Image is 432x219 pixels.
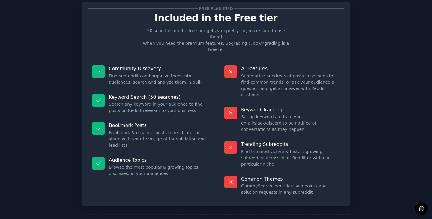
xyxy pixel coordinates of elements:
p: Community Discovery [109,65,208,72]
p: Included in the Free tier [88,13,344,23]
p: AI Features [241,65,340,72]
dd: Browse the most popular & growing topics discussed in your audiences [109,164,208,177]
span: Free plan info [198,5,234,12]
dd: GummySearch identifies pain points and solution requests in any subreddit [241,183,340,196]
p: Bookmark Posts [109,122,208,128]
p: Keyword Search (50 searches) [109,94,208,100]
dd: Set up keyword alerts to your email/slack/discord to be notified of conversations as they happen [241,114,340,133]
p: Common Themes [241,176,340,182]
dd: Find subreddits and organize them into audiences, search and analyze them in bulk [109,73,208,85]
dd: Summarize hundreds of posts in seconds to find common trends, or ask your audience a question and... [241,73,340,98]
dd: Bookmark & organize posts to read later or share with your team, great for validation and lead lists [109,130,208,148]
p: Audience Topics [109,157,208,163]
dd: Find the most active & fastest-growing subreddits, across all of Reddit or within a particular niche [241,148,340,167]
p: 50 searches on the free tier gets you pretty far, make sure to use them! When you need the premiu... [140,28,292,53]
p: Keyword Tracking [241,106,340,113]
p: Trending Subreddits [241,141,340,147]
dd: Search any keyword in your audience to find posts on Reddit relevant to your business [109,101,208,114]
